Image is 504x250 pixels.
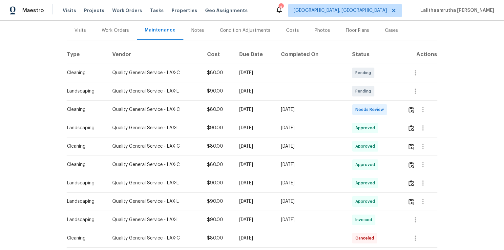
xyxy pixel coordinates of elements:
[207,106,229,113] div: $80.00
[409,180,414,186] img: Review Icon
[67,180,102,186] div: Landscaping
[409,107,414,113] img: Review Icon
[207,70,229,76] div: $80.00
[112,7,142,14] span: Work Orders
[409,162,414,168] img: Review Icon
[239,235,270,241] div: [DATE]
[281,143,342,150] div: [DATE]
[239,198,270,205] div: [DATE]
[112,125,197,131] div: Quality General Service - LAX-L
[408,175,415,191] button: Review Icon
[84,7,104,14] span: Projects
[355,88,374,94] span: Pending
[281,217,342,223] div: [DATE]
[202,45,234,64] th: Cost
[408,102,415,117] button: Review Icon
[112,70,197,76] div: Quality General Service - LAX-C
[234,45,275,64] th: Due Date
[239,217,270,223] div: [DATE]
[207,217,229,223] div: $90.00
[207,198,229,205] div: $90.00
[63,7,76,14] span: Visits
[281,106,342,113] div: [DATE]
[239,88,270,94] div: [DATE]
[112,198,197,205] div: Quality General Service - LAX-L
[402,45,437,64] th: Actions
[279,4,283,10] div: 4
[408,157,415,173] button: Review Icon
[355,106,387,113] span: Needs Review
[67,143,102,150] div: Cleaning
[385,27,398,34] div: Cases
[409,198,414,205] img: Review Icon
[355,143,378,150] span: Approved
[67,198,102,205] div: Landscaping
[112,88,197,94] div: Quality General Service - LAX-L
[112,106,197,113] div: Quality General Service - LAX-C
[355,161,378,168] span: Approved
[239,143,270,150] div: [DATE]
[102,27,129,34] div: Work Orders
[408,138,415,154] button: Review Icon
[281,198,342,205] div: [DATE]
[67,70,102,76] div: Cleaning
[239,106,270,113] div: [DATE]
[355,125,378,131] span: Approved
[286,27,299,34] div: Costs
[112,161,197,168] div: Quality General Service - LAX-C
[276,45,347,64] th: Completed On
[408,194,415,209] button: Review Icon
[207,125,229,131] div: $90.00
[67,106,102,113] div: Cleaning
[107,45,202,64] th: Vendor
[409,125,414,131] img: Review Icon
[281,125,342,131] div: [DATE]
[172,7,197,14] span: Properties
[418,7,494,14] span: Lalithaamrutha [PERSON_NAME]
[112,180,197,186] div: Quality General Service - LAX-L
[346,27,369,34] div: Floor Plans
[150,8,164,13] span: Tasks
[355,198,378,205] span: Approved
[207,161,229,168] div: $80.00
[239,161,270,168] div: [DATE]
[207,235,229,241] div: $80.00
[207,143,229,150] div: $80.00
[220,27,270,34] div: Condition Adjustments
[294,7,387,14] span: [GEOGRAPHIC_DATA], [GEOGRAPHIC_DATA]
[408,120,415,136] button: Review Icon
[67,45,107,64] th: Type
[191,27,204,34] div: Notes
[67,161,102,168] div: Cleaning
[74,27,86,34] div: Visits
[67,217,102,223] div: Landscaping
[239,180,270,186] div: [DATE]
[315,27,330,34] div: Photos
[67,235,102,241] div: Cleaning
[207,180,229,186] div: $90.00
[239,70,270,76] div: [DATE]
[112,217,197,223] div: Quality General Service - LAX-L
[355,180,378,186] span: Approved
[112,235,197,241] div: Quality General Service - LAX-C
[145,27,176,33] div: Maintenance
[347,45,402,64] th: Status
[207,88,229,94] div: $90.00
[355,217,375,223] span: Invoiced
[112,143,197,150] div: Quality General Service - LAX-C
[409,143,414,150] img: Review Icon
[205,7,248,14] span: Geo Assignments
[355,235,377,241] span: Canceled
[22,7,44,14] span: Maestro
[281,161,342,168] div: [DATE]
[239,125,270,131] div: [DATE]
[67,88,102,94] div: Landscaping
[355,70,374,76] span: Pending
[281,180,342,186] div: [DATE]
[67,125,102,131] div: Landscaping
